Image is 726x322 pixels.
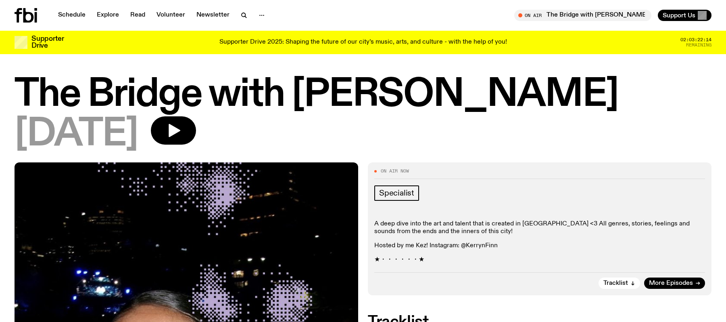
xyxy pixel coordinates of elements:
[31,36,64,49] h3: Supporter Drive
[686,43,711,47] span: Remaining
[603,280,628,286] span: Tracklist
[599,278,640,289] button: Tracklist
[680,38,711,42] span: 02:03:22:14
[649,280,693,286] span: More Episodes
[663,12,695,19] span: Support Us
[15,116,138,153] span: [DATE]
[374,185,419,201] a: Specialist
[381,169,409,173] span: On Air Now
[192,10,234,21] a: Newsletter
[374,256,705,264] p: ★・・・・・・★
[53,10,90,21] a: Schedule
[219,39,507,46] p: Supporter Drive 2025: Shaping the future of our city’s music, arts, and culture - with the help o...
[514,10,651,21] button: On AirThe Bridge with [PERSON_NAME]
[374,242,705,250] p: Hosted by me Kez! Instagram: @KerrynFinn
[125,10,150,21] a: Read
[658,10,711,21] button: Support Us
[374,220,705,236] p: A deep dive into the art and talent that is created in [GEOGRAPHIC_DATA] <3 All genres, stories, ...
[152,10,190,21] a: Volunteer
[15,77,711,113] h1: The Bridge with [PERSON_NAME]
[92,10,124,21] a: Explore
[379,189,414,198] span: Specialist
[644,278,705,289] a: More Episodes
